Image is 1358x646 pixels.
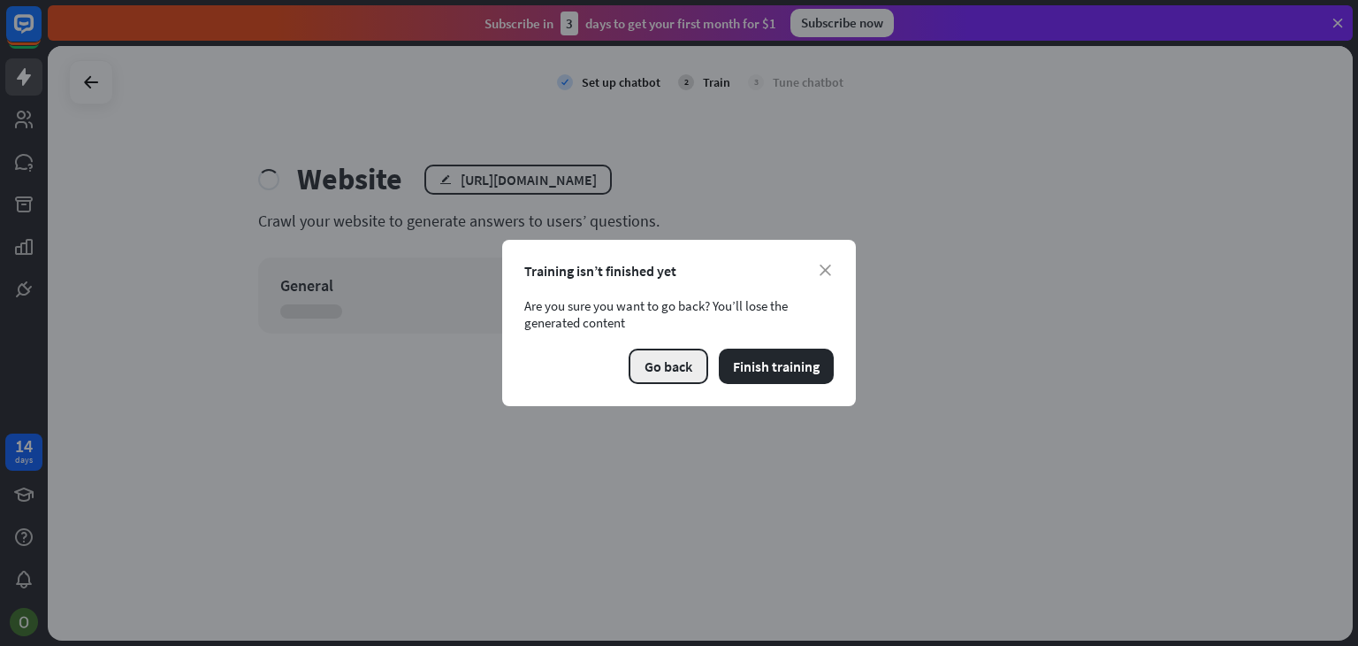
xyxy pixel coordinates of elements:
[524,262,834,280] div: Training isn’t finished yet
[629,349,708,384] button: Go back
[820,265,831,276] i: close
[14,7,67,60] button: Open LiveChat chat widget
[719,349,834,384] button: Finish training
[524,297,834,331] div: Are you sure you want to go back? You’ll lose the generated content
